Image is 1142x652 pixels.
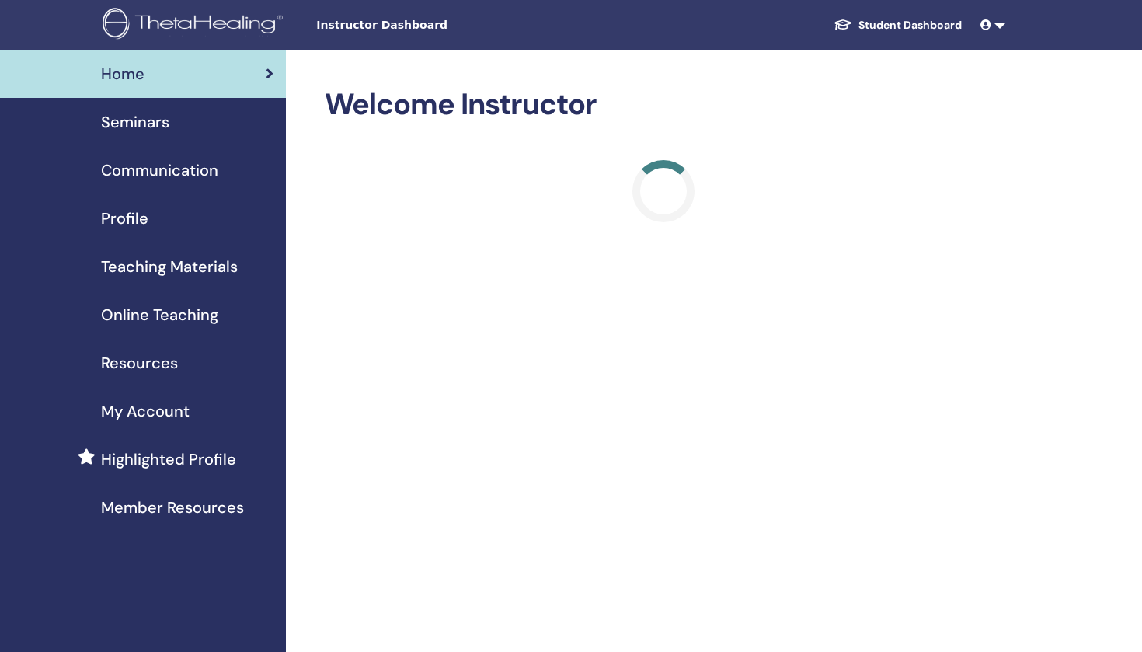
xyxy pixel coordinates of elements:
a: Student Dashboard [821,11,974,40]
span: Teaching Materials [101,255,238,278]
span: My Account [101,399,190,423]
img: graduation-cap-white.svg [834,18,852,31]
span: Profile [101,207,148,230]
span: Online Teaching [101,303,218,326]
span: Resources [101,351,178,375]
span: Seminars [101,110,169,134]
img: logo.png [103,8,288,43]
span: Home [101,62,144,85]
h2: Welcome Instructor [325,87,1003,123]
span: Communication [101,159,218,182]
span: Member Resources [101,496,244,519]
span: Instructor Dashboard [316,17,549,33]
span: Highlighted Profile [101,448,236,471]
